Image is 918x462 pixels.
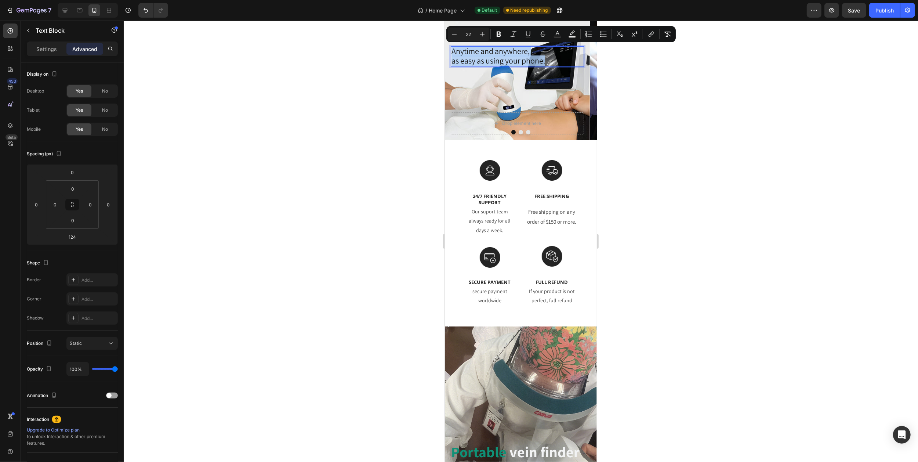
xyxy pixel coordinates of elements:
input: 0px [65,215,80,226]
span: / [426,7,428,14]
span: Static [70,340,82,346]
p: Advanced [72,45,97,53]
div: Mobile [27,126,41,133]
div: Spacing (px) [27,149,63,159]
span: No [102,107,108,113]
div: Opacity [27,364,53,374]
div: Editor contextual toolbar [446,26,676,42]
iframe: Design area [445,21,597,462]
div: Tablet [27,107,40,113]
button: Publish [869,3,900,18]
span: Save [848,7,860,14]
p: If your product is not perfect, full refund [82,266,132,285]
div: Interaction [27,416,49,423]
input: 0px [65,183,80,194]
div: Publish [875,7,894,14]
div: 450 [7,78,18,84]
span: Home Page [429,7,457,14]
input: 0 [103,199,114,210]
input: 124 [65,231,80,242]
div: Animation [27,391,58,401]
button: 7 [3,3,55,18]
img: Alt Image [97,225,117,246]
h2: 24/7 Friendly Support [19,172,70,186]
span: Default [482,7,497,14]
p: Text Block [36,26,98,35]
h2: Ultrasound [151,3,284,24]
p: Free shipping on any order of $150 or more. [82,186,132,206]
span: Need republishing [511,7,548,14]
span: No [102,88,108,94]
div: Display on [27,69,59,79]
input: 0px [85,199,96,210]
button: Static [66,337,118,350]
button: Save [842,3,866,18]
p: 7 [48,6,51,15]
div: Add... [81,277,116,284]
img: Alt Image [35,140,55,160]
img: Alt Image [35,227,55,247]
div: Undo/Redo [138,3,168,18]
div: Shape [27,258,50,268]
h2: Secure Payment [19,258,70,266]
span: No [102,126,108,133]
input: Auto [67,362,89,376]
img: Alt Image [97,140,117,160]
div: Beta [6,134,18,140]
input: 0px [50,199,61,210]
p: Our suport team always ready for all days a week. [20,187,70,214]
button: Dot [74,109,78,114]
strong: Portable [6,422,62,441]
strong: vein finder [65,422,135,441]
div: Corner [27,296,41,302]
div: Border [27,277,41,283]
span: Yes [76,88,83,94]
p: Free Shipping [82,173,132,179]
p: secure payment worldwide [20,266,70,285]
button: Dot [81,109,86,114]
input: 0 [65,167,80,178]
div: to unlock Interaction & other premium features. [27,427,118,447]
div: Add... [81,296,116,303]
div: Open Intercom Messenger [893,426,911,444]
input: 0 [31,199,42,210]
p: Settings [36,45,57,53]
span: Yes [76,126,83,133]
div: Desktop [27,88,44,94]
div: Add... [81,315,116,322]
div: Shadow [27,315,44,321]
button: Dot [66,109,71,114]
h2: Full Refund [81,258,133,266]
div: Upgrade to Optimize plan [27,427,118,433]
div: Position [27,339,54,349]
span: Yes [76,107,83,113]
